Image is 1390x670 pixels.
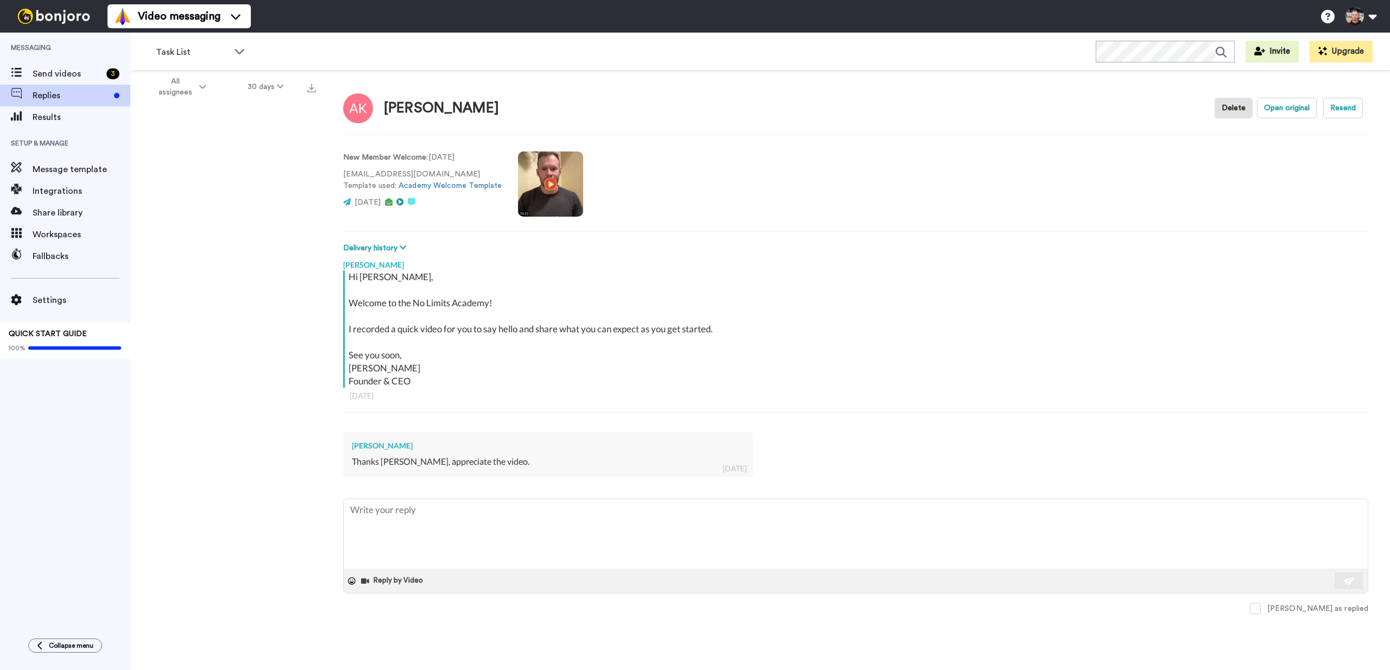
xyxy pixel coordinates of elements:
[33,228,130,241] span: Workspaces
[352,456,744,468] div: Thanks [PERSON_NAME], appreciate the video.
[343,93,373,123] img: Image of Anshul Kumar
[33,67,102,80] span: Send videos
[153,76,197,98] span: All assignees
[1257,98,1317,118] button: Open original
[13,9,94,24] img: bj-logo-header-white.svg
[33,89,110,102] span: Replies
[723,463,747,474] div: [DATE]
[114,8,131,25] img: vm-color.svg
[343,152,502,163] p: : [DATE]
[343,154,426,161] strong: New Member Welcome
[1343,577,1355,585] img: send-white.svg
[1215,98,1253,118] button: Delete
[1246,41,1299,62] button: Invite
[1310,41,1373,62] button: Upgrade
[33,250,130,263] span: Fallbacks
[9,330,87,338] span: QUICK START GUIDE
[343,242,409,254] button: Delivery history
[304,79,319,95] button: Export all results that match these filters now.
[9,344,26,352] span: 100%
[343,169,502,192] p: [EMAIL_ADDRESS][DOMAIN_NAME] Template used:
[132,72,227,102] button: All assignees
[399,182,502,189] a: Academy Welcome Template
[355,199,381,206] span: [DATE]
[106,68,119,79] div: 3
[156,46,229,59] span: Task List
[33,163,130,176] span: Message template
[1267,603,1368,614] div: [PERSON_NAME] as replied
[1323,98,1363,118] button: Resend
[28,639,102,653] button: Collapse menu
[33,185,130,198] span: Integrations
[350,390,1362,401] div: [DATE]
[138,9,220,24] span: Video messaging
[360,573,426,589] button: Reply by Video
[33,206,130,219] span: Share library
[33,294,130,307] span: Settings
[49,641,93,650] span: Collapse menu
[227,77,305,97] button: 30 days
[307,84,316,92] img: export.svg
[352,440,744,451] div: [PERSON_NAME]
[384,100,499,116] div: [PERSON_NAME]
[343,254,1368,270] div: [PERSON_NAME]
[33,111,130,124] span: Results
[349,270,1366,388] div: Hi [PERSON_NAME], Welcome to the No Limits Academy! I recorded a quick video for you to say hello...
